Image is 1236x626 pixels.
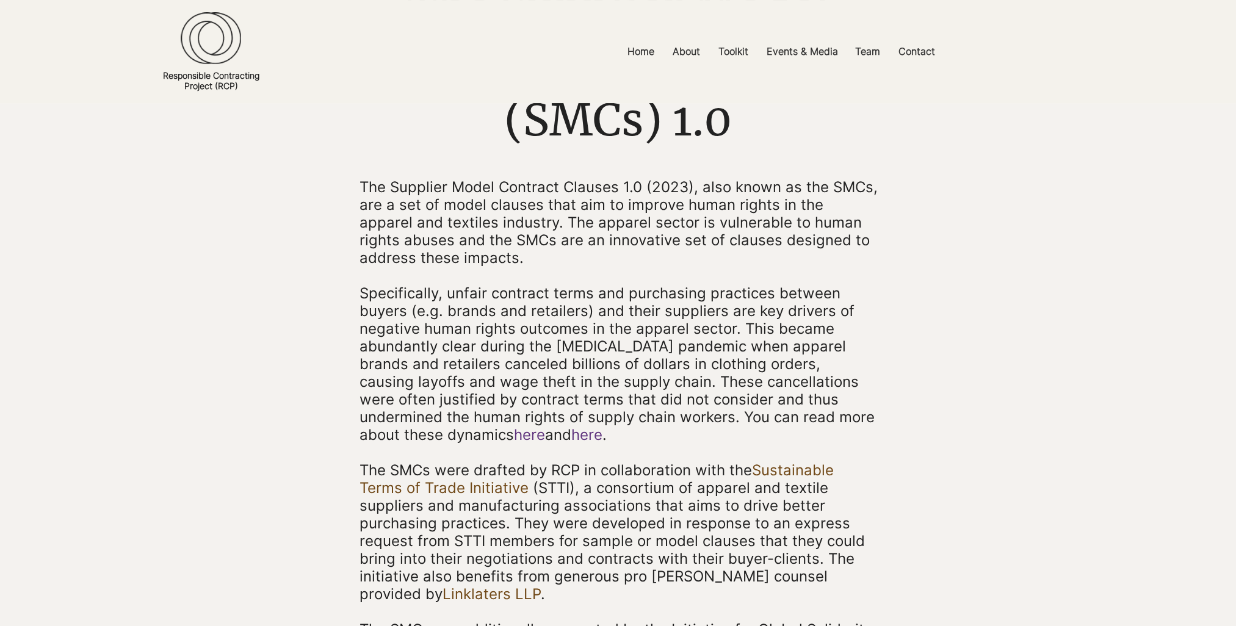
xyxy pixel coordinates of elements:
[892,38,941,65] p: Contact
[163,70,259,91] a: Responsible ContractingProject (RCP)
[618,38,663,65] a: Home
[513,426,544,444] a: here
[359,178,877,267] span: The Supplier Model Contract Clauses 1.0 (2023), also known as the SMCs, are a set of model clause...
[757,38,846,65] a: Events & Media
[471,38,1091,65] nav: Site
[889,38,944,65] a: Contact
[712,38,754,65] p: Toolkit
[849,38,886,65] p: Team
[442,585,540,603] a: Linklaters LLP
[761,38,844,65] p: Events & Media
[359,284,874,444] span: Specifically, unfair contract terms and purchasing practices between buyers (e.g. brands and reta...
[667,38,706,65] p: About
[663,38,709,65] a: About
[621,38,660,65] p: Home
[359,461,833,497] a: Sustainable Terms of Trade Initiative
[846,38,889,65] a: Team
[359,461,864,603] span: The SMCs were drafted by RCP in collaboration with the (STTI), a consortium of apparel and textil...
[571,426,602,444] a: here
[709,38,757,65] a: Toolkit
